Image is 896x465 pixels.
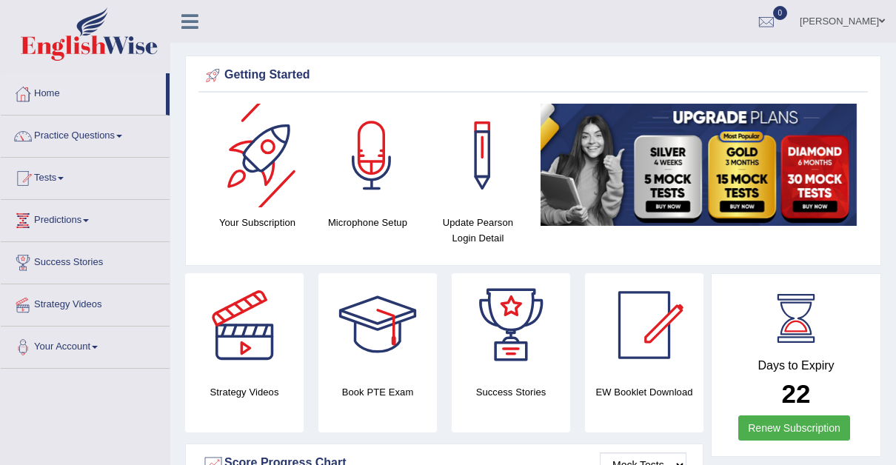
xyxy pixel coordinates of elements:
[541,104,857,226] img: small5.jpg
[738,415,850,441] a: Renew Subscription
[318,384,437,400] h4: Book PTE Exam
[1,284,170,321] a: Strategy Videos
[1,242,170,279] a: Success Stories
[1,116,170,153] a: Practice Questions
[782,379,811,408] b: 22
[1,200,170,237] a: Predictions
[202,64,864,87] div: Getting Started
[185,384,304,400] h4: Strategy Videos
[430,215,526,246] h4: Update Pearson Login Detail
[210,215,305,230] h4: Your Subscription
[1,327,170,364] a: Your Account
[1,158,170,195] a: Tests
[452,384,570,400] h4: Success Stories
[728,359,864,372] h4: Days to Expiry
[773,6,788,20] span: 0
[320,215,415,230] h4: Microphone Setup
[585,384,703,400] h4: EW Booklet Download
[1,73,166,110] a: Home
